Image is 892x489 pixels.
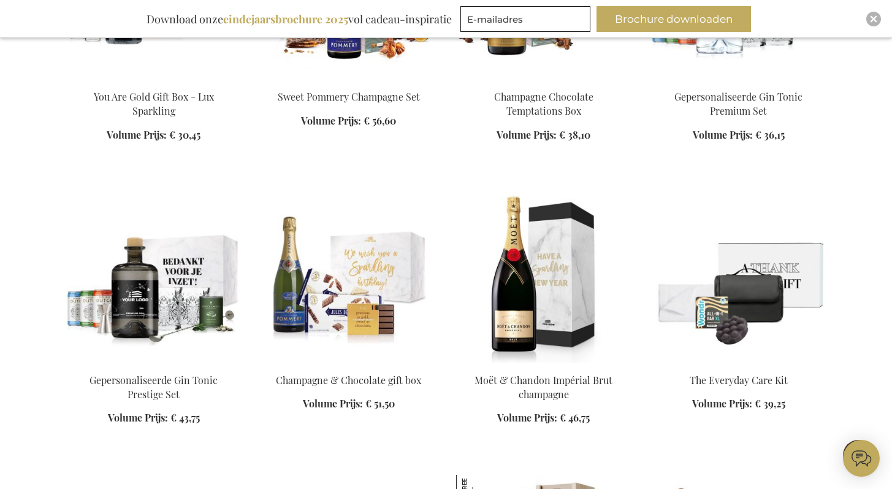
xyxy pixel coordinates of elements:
[278,90,420,103] a: Sweet Pommery Champagne Set
[693,128,753,141] span: Volume Prijs:
[674,90,802,117] a: Gepersonaliseerde Gin Tonic Premium Set
[170,411,200,424] span: € 43,75
[108,411,200,425] a: Volume Prijs: € 43,75
[261,191,436,363] img: Pommery Royal Brut & The six gift box
[90,374,218,401] a: Gepersonaliseerde Gin Tonic Prestige Set
[755,397,785,410] span: € 39,25
[141,6,457,32] div: Download onze vol cadeau-inspiratie
[66,358,242,370] a: GEPERSONALISEERDE GIN TONIC COCKTAIL SET
[692,397,752,410] span: Volume Prijs:
[597,6,751,32] button: Brochure downloaden
[169,128,200,141] span: € 30,45
[456,358,631,370] a: Moët & Chandon gift tube
[651,191,826,363] img: The Everyday Care Kit
[303,397,363,410] span: Volume Prijs:
[497,128,590,142] a: Volume Prijs: € 38,10
[866,12,881,26] div: Close
[94,90,214,117] a: You Are Gold Gift Box - Lux Sparkling
[66,75,242,87] a: You Are Gold Gift Box - Lux Sparkling
[108,411,168,424] span: Volume Prijs:
[261,358,436,370] a: Pommery Royal Brut & The six gift box
[223,12,348,26] b: eindejaarsbrochure 2025
[494,90,593,117] a: Champagne Chocolate Temptations Box
[301,114,396,128] a: Volume Prijs: € 56,60
[107,128,167,141] span: Volume Prijs:
[364,114,396,127] span: € 56,60
[497,128,557,141] span: Volume Prijs:
[365,397,395,410] span: € 51,50
[693,128,785,142] a: Volume Prijs: € 36,15
[755,128,785,141] span: € 36,15
[261,75,436,87] a: Sweet Pommery Champagne Set
[497,411,557,424] span: Volume Prijs:
[107,128,200,142] a: Volume Prijs: € 30,45
[460,6,594,36] form: marketing offers and promotions
[692,397,785,411] a: Volume Prijs: € 39,25
[460,6,590,32] input: E-mailadres
[475,374,612,401] a: Moët & Chandon Impérial Brut champagne
[276,374,421,387] a: Champagne & Chocolate gift box
[456,191,631,363] img: Moët & Chandon gift tube
[497,411,590,425] a: Volume Prijs: € 46,75
[456,75,631,87] a: Champagne Chocolate Temptations Box
[690,374,788,387] a: The Everyday Care Kit
[651,75,826,87] a: GEPERSONALISEERDE GIN TONIC COCKTAIL SET
[651,358,826,370] a: The Everyday Care Kit
[303,397,395,411] a: Volume Prijs: € 51,50
[66,191,242,363] img: GEPERSONALISEERDE GIN TONIC COCKTAIL SET
[560,411,590,424] span: € 46,75
[843,440,880,477] iframe: belco-activator-frame
[559,128,590,141] span: € 38,10
[301,114,361,127] span: Volume Prijs:
[870,15,877,23] img: Close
